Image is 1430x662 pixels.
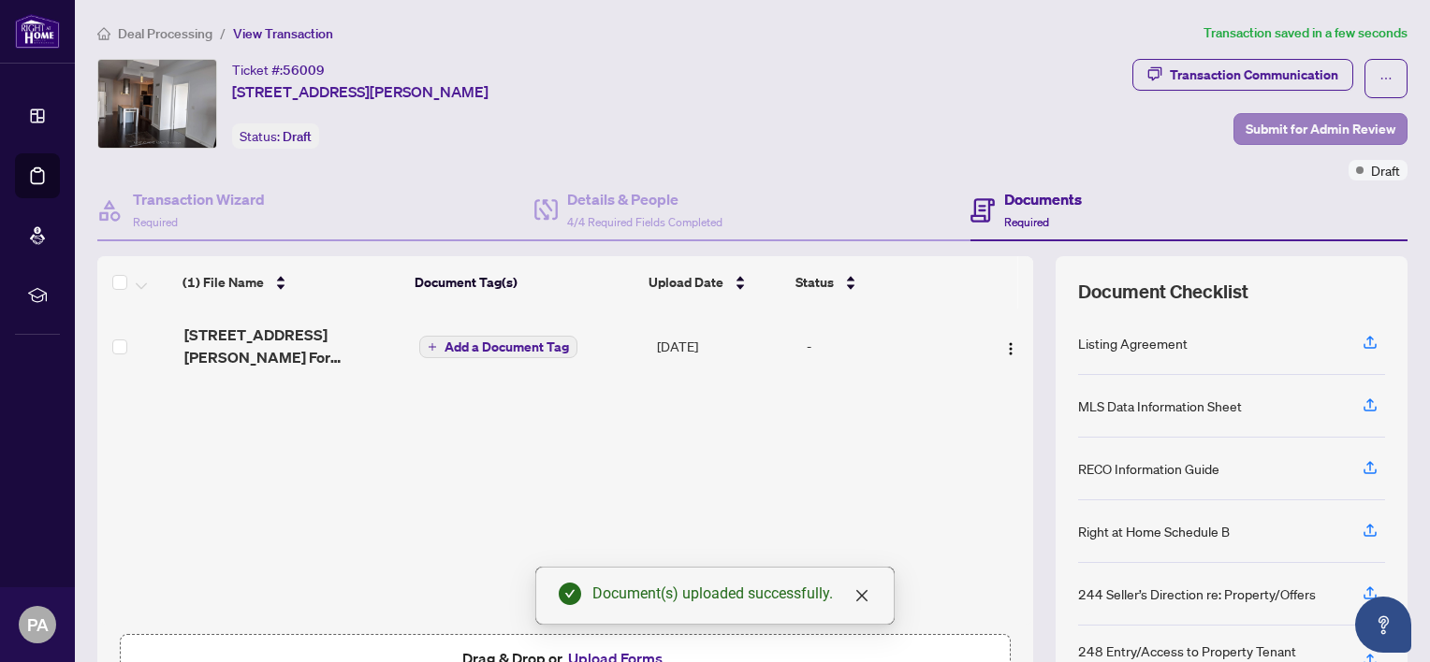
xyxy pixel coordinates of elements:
[795,272,834,293] span: Status
[232,59,325,80] div: Ticket #:
[283,128,312,145] span: Draft
[1078,333,1188,353] div: Listing Agreement
[1170,60,1338,90] div: Transaction Communication
[182,272,264,293] span: (1) File Name
[445,340,569,353] span: Add a Document Tag
[428,342,437,352] span: plus
[1078,279,1248,305] span: Document Checklist
[1355,597,1411,653] button: Open asap
[1004,215,1049,229] span: Required
[649,309,799,383] td: [DATE]
[1246,114,1395,144] span: Submit for Admin Review
[559,583,581,605] span: check-circle
[567,215,722,229] span: 4/4 Required Fields Completed
[592,583,871,605] div: Document(s) uploaded successfully.
[1078,396,1242,416] div: MLS Data Information Sheet
[567,188,722,210] h4: Details & People
[98,60,216,148] img: IMG-C12442299_1.jpg
[407,256,641,309] th: Document Tag(s)
[1204,22,1408,44] article: Transaction saved in a few seconds
[1132,59,1353,91] button: Transaction Communication
[1379,72,1393,85] span: ellipsis
[97,27,110,40] span: home
[641,256,789,309] th: Upload Date
[118,25,212,42] span: Deal Processing
[996,331,1026,361] button: Logo
[233,25,333,42] span: View Transaction
[1003,341,1018,356] img: Logo
[649,272,723,293] span: Upload Date
[133,215,178,229] span: Required
[1078,521,1230,541] div: Right at Home Schedule B
[807,336,973,356] div: -
[232,80,489,103] span: [STREET_ADDRESS][PERSON_NAME]
[15,14,60,49] img: logo
[1004,188,1082,210] h4: Documents
[232,123,319,149] div: Status:
[175,256,407,309] th: (1) File Name
[1078,458,1219,479] div: RECO Information Guide
[184,324,405,368] span: [STREET_ADDRESS][PERSON_NAME] For Lease_[DATE] 23_49_24.pdf
[220,22,226,44] li: /
[1233,113,1408,145] button: Submit for Admin Review
[1371,160,1400,180] span: Draft
[419,335,577,359] button: Add a Document Tag
[788,256,967,309] th: Status
[419,336,577,358] button: Add a Document Tag
[27,612,49,638] span: PA
[854,588,869,603] span: close
[852,585,872,606] a: Close
[283,62,325,79] span: 56009
[1078,583,1316,604] div: 244 Seller’s Direction re: Property/Offers
[133,188,265,210] h4: Transaction Wizard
